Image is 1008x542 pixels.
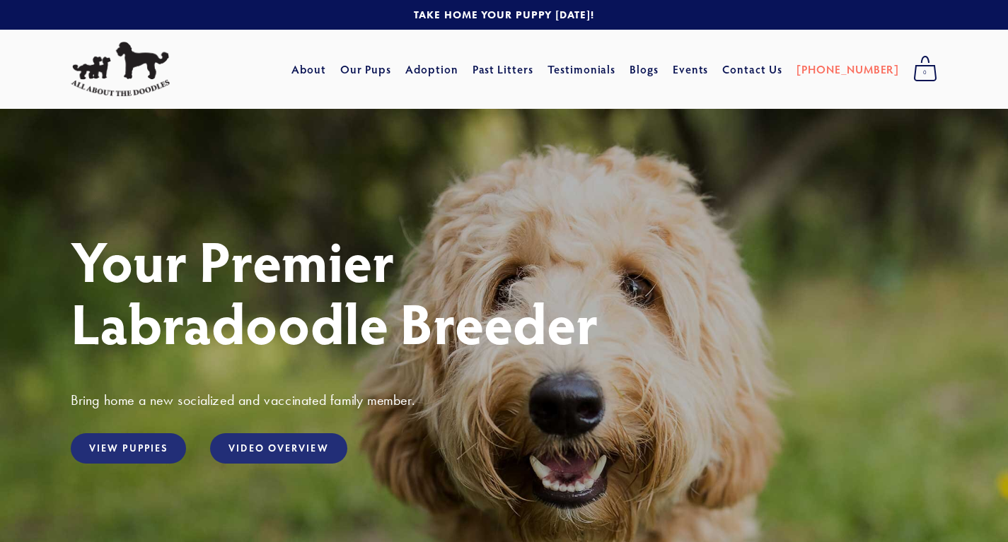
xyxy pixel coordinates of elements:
[673,57,709,82] a: Events
[548,57,616,82] a: Testimonials
[913,64,937,82] span: 0
[71,433,186,464] a: View Puppies
[291,57,326,82] a: About
[71,391,937,409] h3: Bring home a new socialized and vaccinated family member.
[71,229,937,353] h1: Your Premier Labradoodle Breeder
[405,57,458,82] a: Adoption
[630,57,659,82] a: Blogs
[340,57,392,82] a: Our Pups
[796,57,899,82] a: [PHONE_NUMBER]
[71,42,170,97] img: All About The Doodles
[906,52,944,87] a: 0 items in cart
[210,433,347,464] a: Video Overview
[722,57,782,82] a: Contact Us
[473,61,534,76] a: Past Litters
